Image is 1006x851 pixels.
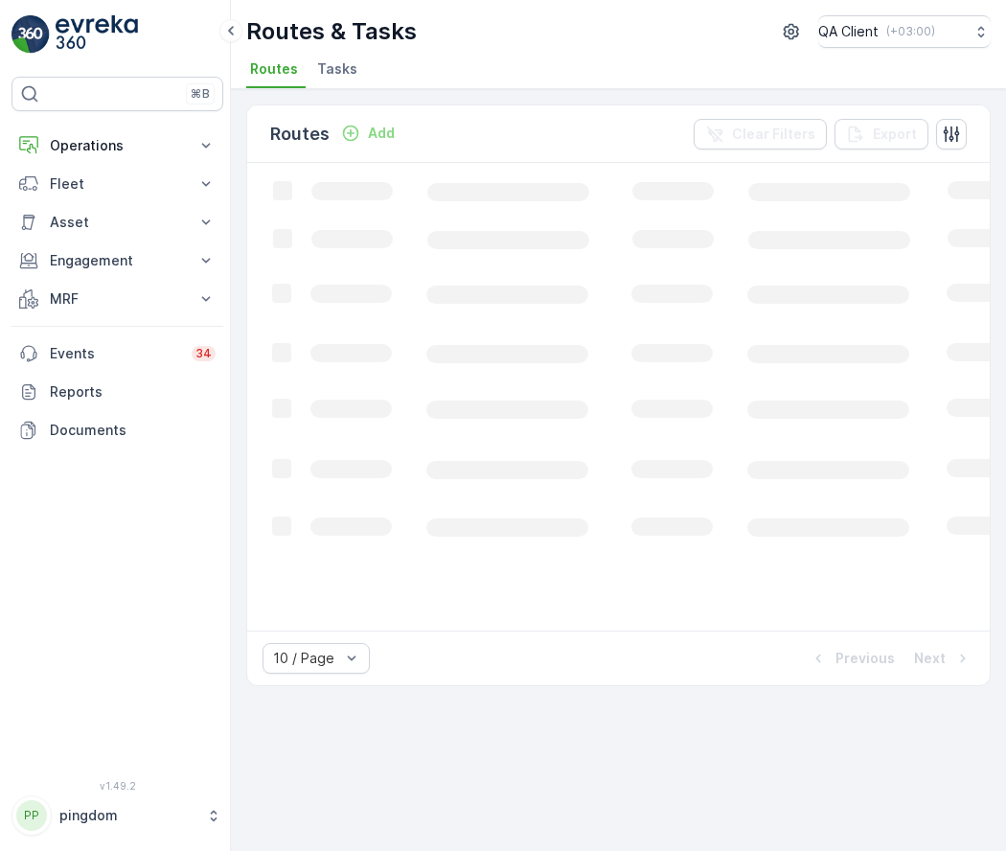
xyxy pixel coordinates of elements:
p: ⌘B [191,86,210,102]
img: logo [11,15,50,54]
p: Fleet [50,174,185,194]
span: v 1.49.2 [11,780,223,792]
a: Documents [11,411,223,449]
button: Clear Filters [694,119,827,149]
p: QA Client [818,22,879,41]
button: QA Client(+03:00) [818,15,991,48]
p: Next [914,649,946,668]
p: Operations [50,136,185,155]
p: Engagement [50,251,185,270]
span: Tasks [317,59,357,79]
p: Routes & Tasks [246,16,417,47]
p: Events [50,344,180,363]
p: MRF [50,289,185,309]
button: Export [835,119,928,149]
p: Reports [50,382,216,402]
button: Asset [11,203,223,241]
a: Reports [11,373,223,411]
span: Routes [250,59,298,79]
button: Fleet [11,165,223,203]
p: Clear Filters [732,125,815,144]
p: Documents [50,421,216,440]
button: Previous [807,647,897,670]
button: Engagement [11,241,223,280]
img: logo_light-DOdMpM7g.png [56,15,138,54]
button: Operations [11,126,223,165]
p: Add [368,124,395,143]
a: Events34 [11,334,223,373]
button: Next [912,647,974,670]
p: Routes [270,121,330,148]
p: ( +03:00 ) [886,24,935,39]
p: pingdom [59,806,196,825]
p: Asset [50,213,185,232]
button: Add [333,122,402,145]
button: PPpingdom [11,795,223,836]
button: MRF [11,280,223,318]
p: Previous [835,649,895,668]
p: 34 [195,346,212,361]
p: Export [873,125,917,144]
div: PP [16,800,47,831]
